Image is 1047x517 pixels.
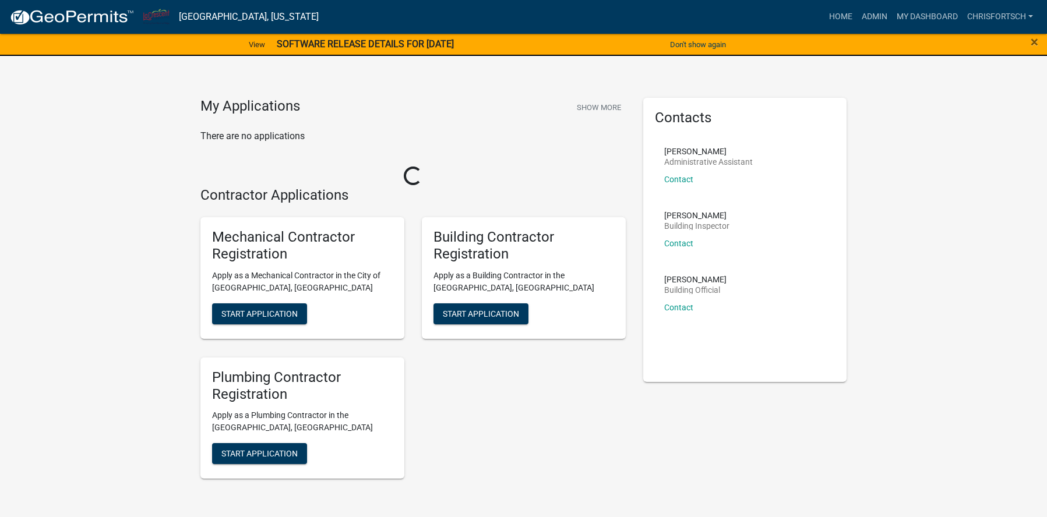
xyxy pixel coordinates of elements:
span: Start Application [443,309,519,318]
a: Contact [664,303,693,312]
img: City of La Crescent, Minnesota [143,9,170,24]
p: [PERSON_NAME] [664,147,753,155]
a: Admin [857,6,892,28]
h4: Contractor Applications [200,187,626,204]
a: ChrisFortsch [963,6,1038,28]
a: [GEOGRAPHIC_DATA], [US_STATE] [179,7,319,27]
button: Don't show again [665,35,731,54]
span: Start Application [221,309,298,318]
h5: Mechanical Contractor Registration [212,229,393,263]
p: Apply as a Building Contractor in the [GEOGRAPHIC_DATA], [GEOGRAPHIC_DATA] [433,270,614,294]
p: Administrative Assistant [664,158,753,166]
h4: My Applications [200,98,300,115]
a: Contact [664,239,693,248]
button: Start Application [212,443,307,464]
span: Start Application [221,449,298,458]
p: Building Official [664,286,727,294]
button: Start Application [212,303,307,324]
p: Apply as a Mechanical Contractor in the City of [GEOGRAPHIC_DATA], [GEOGRAPHIC_DATA] [212,270,393,294]
h5: Contacts [655,109,836,126]
p: There are no applications [200,129,626,143]
p: Building Inspector [664,222,729,230]
p: [PERSON_NAME] [664,275,727,284]
p: Apply as a Plumbing Contractor in the [GEOGRAPHIC_DATA], [GEOGRAPHIC_DATA] [212,409,393,434]
h5: Plumbing Contractor Registration [212,369,393,403]
a: View [244,35,270,54]
a: Home [824,6,857,28]
wm-workflow-list-section: Contractor Applications [200,187,626,488]
span: × [1031,34,1038,50]
strong: SOFTWARE RELEASE DETAILS FOR [DATE] [277,38,454,49]
h5: Building Contractor Registration [433,229,614,263]
button: Close [1031,35,1038,49]
a: My Dashboard [892,6,963,28]
p: [PERSON_NAME] [664,211,729,219]
a: Contact [664,175,693,184]
button: Show More [572,98,626,117]
button: Start Application [433,303,528,324]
